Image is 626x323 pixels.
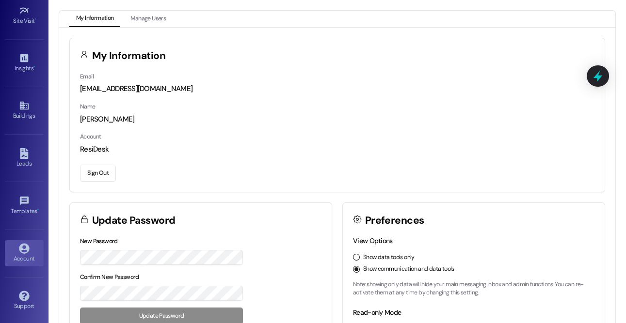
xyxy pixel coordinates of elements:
[5,50,44,76] a: Insights •
[353,236,393,245] label: View Options
[92,51,166,61] h3: My Information
[5,2,44,29] a: Site Visit •
[353,280,594,297] p: Note: showing only data will hide your main messaging inbox and admin functions. You can re-activ...
[80,103,96,110] label: Name
[5,193,44,219] a: Templates •
[69,11,120,27] button: My Information
[37,206,39,213] span: •
[80,144,594,154] div: ResiDesk
[80,165,116,182] button: Sign Out
[353,308,401,317] label: Read-only Mode
[365,215,424,226] h3: Preferences
[92,215,176,226] h3: Update Password
[363,253,415,262] label: Show data tools only
[80,133,101,140] label: Account
[363,265,454,274] label: Show communication and data tools
[5,145,44,171] a: Leads
[5,240,44,266] a: Account
[80,114,594,124] div: [PERSON_NAME]
[80,84,594,94] div: [EMAIL_ADDRESS][DOMAIN_NAME]
[33,63,35,70] span: •
[124,11,173,27] button: Manage Users
[5,288,44,314] a: Support
[35,16,36,23] span: •
[80,73,94,80] label: Email
[80,237,118,245] label: New Password
[5,97,44,123] a: Buildings
[80,273,139,281] label: Confirm New Password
